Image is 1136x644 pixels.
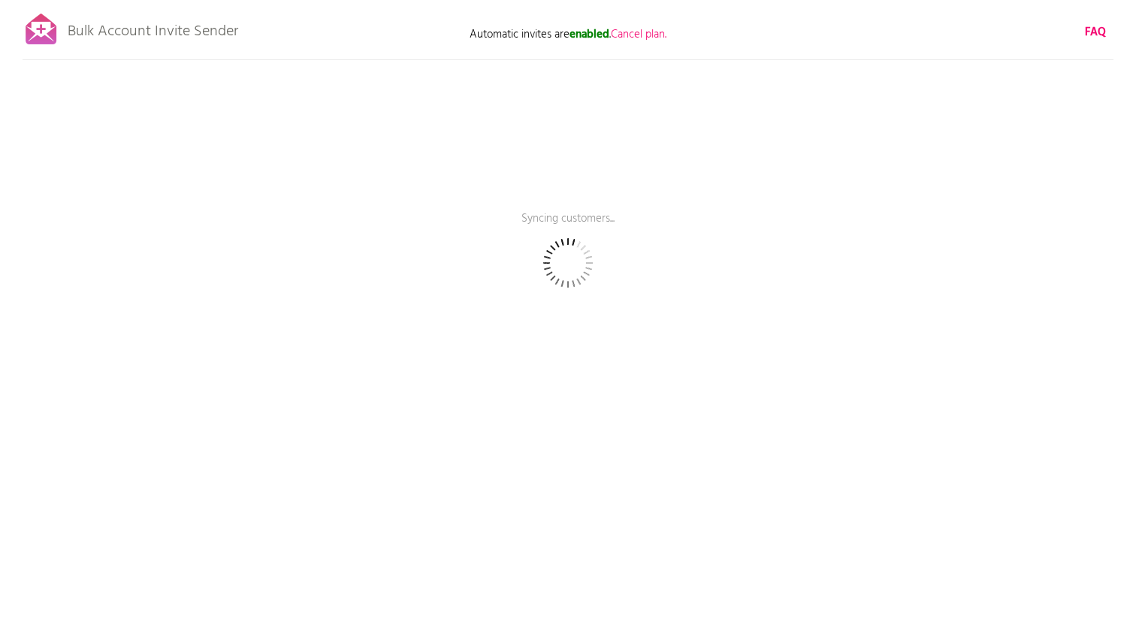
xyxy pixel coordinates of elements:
[68,9,238,47] p: Bulk Account Invite Sender
[611,26,666,44] span: Cancel plan.
[1085,24,1106,41] a: FAQ
[1085,23,1106,41] b: FAQ
[418,26,718,43] p: Automatic invites are .
[570,26,609,44] b: enabled
[343,210,793,248] p: Syncing customers...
